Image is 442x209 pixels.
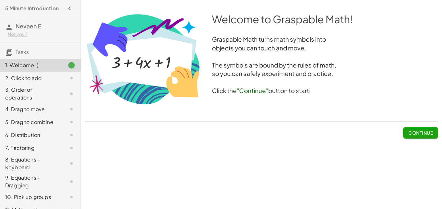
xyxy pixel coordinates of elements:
[68,178,75,185] i: Task not started.
[5,118,57,126] div: 5. Drag to combine
[5,131,57,139] div: 6. Distribution
[68,131,75,139] i: Task not started.
[68,105,75,113] i: Task not started.
[16,48,29,55] span: Tasks
[5,5,59,12] h4: 5 Minute Introduction
[85,44,438,53] h3: objects you can touch and move.
[5,74,57,82] div: 2. Click to add
[403,127,438,139] button: Continue
[212,13,353,26] span: Welcome to Graspable Math!
[68,90,75,98] i: Task not started.
[85,35,438,44] h3: Graspable Math turns math symbols into
[68,118,75,126] i: Task not started.
[16,22,41,30] span: Nevaeh E
[5,156,57,171] div: 8. Equations - Keyboard
[5,193,57,201] div: 10. Pick up groups
[5,174,57,189] div: 9. Equations - Dragging
[68,193,75,201] i: Task not started.
[5,105,57,113] div: 4. Drag to move
[85,87,438,95] h3: Click the button to start!
[408,130,433,136] span: Continue
[68,74,75,82] i: Task not started.
[85,12,202,106] img: 0693f8568b74c82c9916f7e4627066a63b0fb68adf4cbd55bb6660eff8c96cd8.png
[68,160,75,167] i: Task not started.
[237,87,268,94] span: "Continue"
[5,86,57,101] div: 3. Order of operations
[5,144,57,152] div: 7. Factoring
[85,69,438,78] h3: so you can safely experiment and practice.
[68,144,75,152] i: Task not started.
[68,61,75,69] i: Task finished.
[85,61,438,70] h3: The symbols are bound by the rules of math,
[5,61,57,69] div: 1. Welcome :)
[8,31,75,37] div: Not you?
